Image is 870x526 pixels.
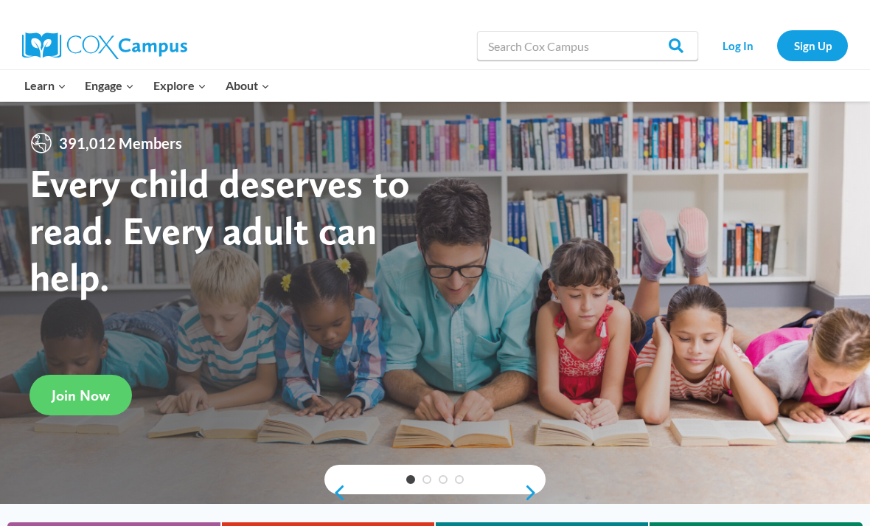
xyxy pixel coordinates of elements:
[53,131,188,155] span: 391,012 Members
[439,475,448,484] a: 3
[777,30,848,60] a: Sign Up
[52,387,110,404] span: Join Now
[406,475,415,484] a: 1
[422,475,431,484] a: 2
[455,475,464,484] a: 4
[22,32,187,59] img: Cox Campus
[706,30,770,60] a: Log In
[15,70,279,101] nav: Primary Navigation
[226,76,270,95] span: About
[29,159,410,300] strong: Every child deserves to read. Every adult can help.
[29,375,132,415] a: Join Now
[153,76,206,95] span: Explore
[477,31,698,60] input: Search Cox Campus
[85,76,134,95] span: Engage
[24,76,66,95] span: Learn
[523,484,546,502] a: next
[706,30,848,60] nav: Secondary Navigation
[324,478,546,508] div: content slider buttons
[324,484,347,502] a: previous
